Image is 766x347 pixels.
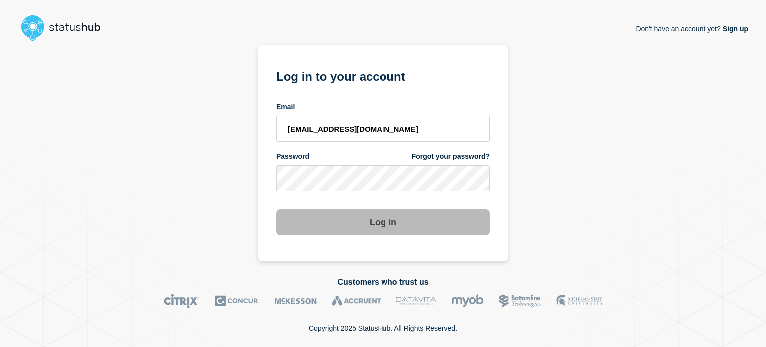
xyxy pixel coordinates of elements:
[164,294,200,308] img: Citrix logo
[396,294,436,308] img: DataVita logo
[556,294,602,308] img: MSU logo
[332,294,381,308] img: Accruent logo
[215,294,260,308] img: Concur logo
[636,17,748,41] p: Don't have an account yet?
[276,165,490,191] input: password input
[412,152,490,161] a: Forgot your password?
[18,12,113,44] img: StatusHub logo
[276,152,309,161] span: Password
[276,209,490,235] button: Log in
[499,294,541,308] img: Bottomline logo
[276,102,295,112] span: Email
[18,278,748,287] h2: Customers who trust us
[276,116,490,142] input: email input
[721,25,748,33] a: Sign up
[276,66,490,85] h1: Log in to your account
[451,294,484,308] img: myob logo
[275,294,317,308] img: McKesson logo
[309,324,457,332] p: Copyright 2025 StatusHub. All Rights Reserved.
